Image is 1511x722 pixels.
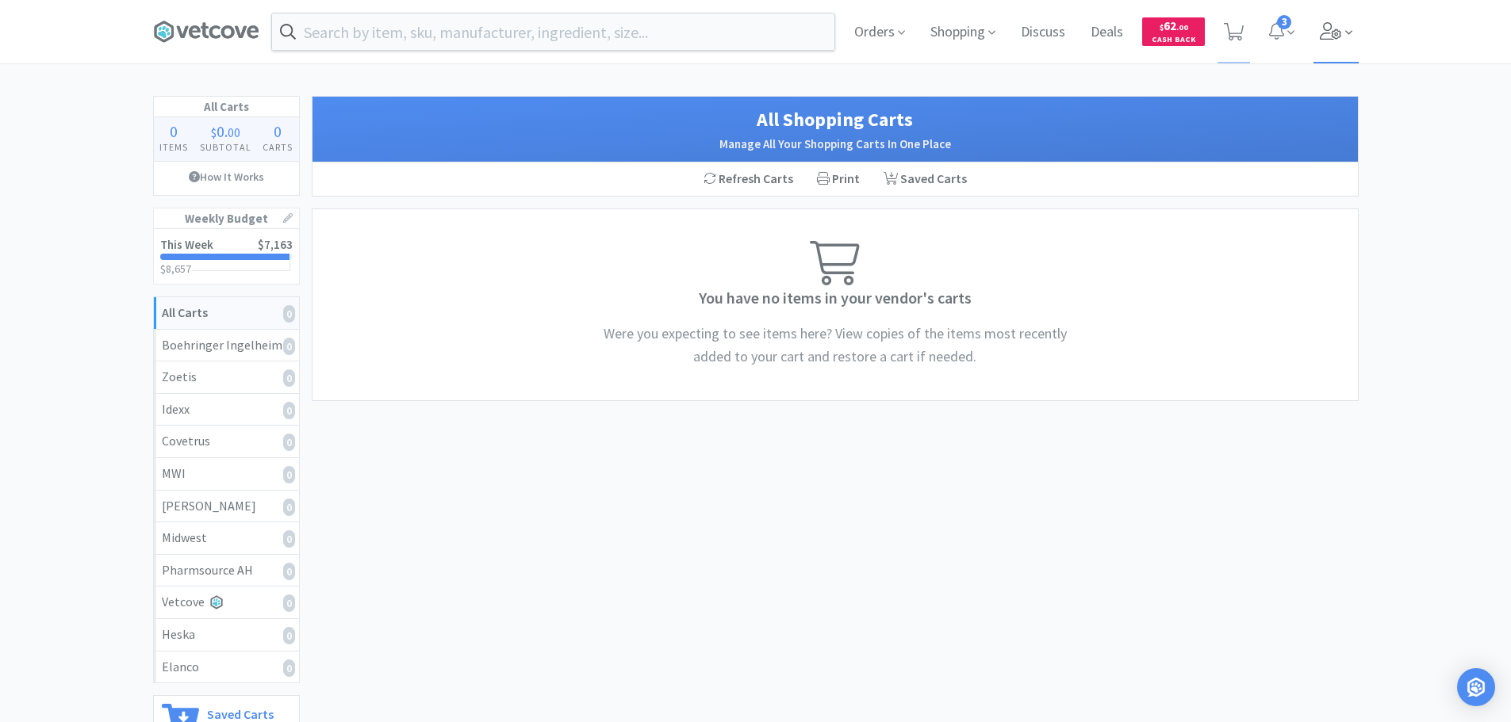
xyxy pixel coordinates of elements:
[154,491,299,523] a: [PERSON_NAME]0
[283,563,295,580] i: 0
[194,139,257,155] h4: Subtotal
[283,369,295,387] i: 0
[1142,10,1205,53] a: $62.00Cash Back
[154,555,299,587] a: Pharmsource AH0
[154,330,299,362] a: Boehringer Ingelheim0
[805,162,872,196] div: Print
[1160,18,1188,33] span: 62
[274,121,282,141] span: 0
[154,139,194,155] h4: Items
[154,229,299,284] a: This Week$7,163$8,657
[283,402,295,419] i: 0
[154,297,299,330] a: All Carts0
[1457,668,1495,706] div: Open Intercom Messenger
[1084,25,1129,40] a: Deals
[1014,25,1072,40] a: Discuss
[328,105,1342,135] h1: All Shopping Carts
[283,659,295,677] i: 0
[162,335,291,356] div: Boehringer Ingelheim
[154,586,299,619] a: Vetcove0
[154,651,299,683] a: Elanco0
[162,304,208,320] strong: All Carts
[228,124,240,140] span: 00
[154,361,299,394] a: Zoetis0
[162,657,291,678] div: Elanco
[194,124,257,139] div: .
[154,522,299,555] a: Midwest0
[283,530,295,548] i: 0
[154,458,299,491] a: MWI0
[162,592,291,613] div: Vetcove
[872,162,979,196] a: Saved Carts
[211,124,217,140] span: $
[162,464,291,484] div: MWI
[162,431,291,452] div: Covetrus
[1176,22,1188,32] span: . 00
[1152,36,1195,46] span: Cash Back
[154,97,299,117] h1: All Carts
[154,208,299,229] h1: Weekly Budget
[154,619,299,651] a: Heska0
[154,394,299,426] a: Idexx0
[283,594,295,612] i: 0
[162,560,291,581] div: Pharmsource AH
[328,135,1342,154] h2: Manage All Your Shopping Carts In One Place
[1277,15,1291,29] span: 3
[692,162,805,196] div: Refresh Carts
[283,627,295,644] i: 0
[283,499,295,516] i: 0
[258,237,293,252] span: $7,163
[160,262,191,276] span: $8,657
[154,162,299,192] a: How It Works
[217,121,224,141] span: 0
[283,305,295,323] i: 0
[283,466,295,483] i: 0
[257,139,299,155] h4: Carts
[162,625,291,645] div: Heska
[160,239,213,250] h2: This Week
[283,338,295,355] i: 0
[597,323,1073,369] h4: Were you expecting to see items here? View copies of the items most recently added to your cart a...
[162,399,291,420] div: Idexx
[162,367,291,388] div: Zoetis
[162,528,291,548] div: Midwest
[207,704,274,720] h6: Saved Carts
[170,121,178,141] span: 0
[283,434,295,451] i: 0
[162,496,291,517] div: [PERSON_NAME]
[320,285,1350,311] h3: You have no items in your vendor's carts
[272,13,834,50] input: Search by item, sku, manufacturer, ingredient, size...
[154,426,299,458] a: Covetrus0
[1160,22,1164,32] span: $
